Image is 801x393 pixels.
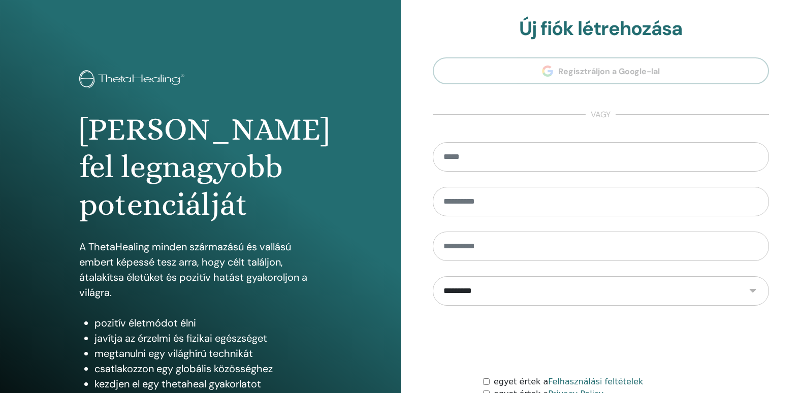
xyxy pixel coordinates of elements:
[94,346,321,361] li: megtanulni egy világhírű technikát
[524,321,678,361] iframe: reCAPTCHA
[494,376,643,388] label: egyet értek a
[79,239,321,300] p: A ThetaHealing minden származású és vallású embert képessé tesz arra, hogy célt találjon, átalakí...
[548,377,643,386] a: Felhasználási feltételek
[94,361,321,376] li: csatlakozzon egy globális közösséghez
[433,17,770,41] h2: Új fiók létrehozása
[94,376,321,391] li: kezdjen el egy thetaheal gyakorlatot
[79,111,321,224] h1: [PERSON_NAME] fel legnagyobb potenciálját
[94,315,321,331] li: pozitív életmódot élni
[586,109,616,121] span: vagy
[94,331,321,346] li: javítja az érzelmi és fizikai egészséget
